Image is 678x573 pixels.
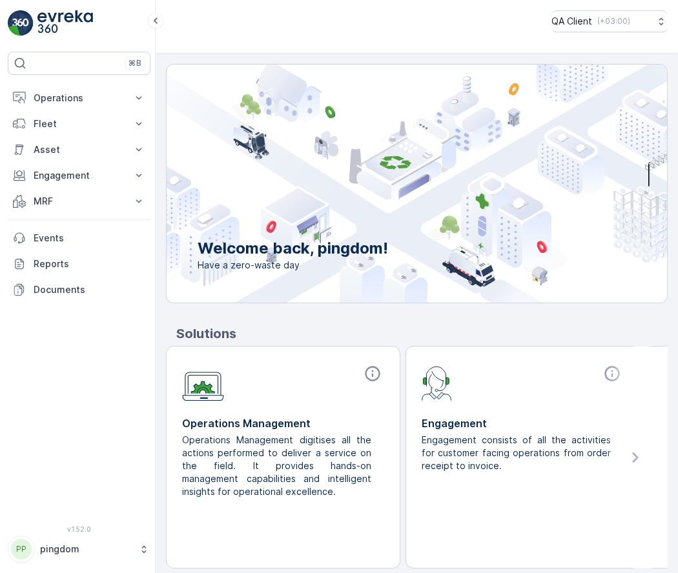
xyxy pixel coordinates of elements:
p: Solutions [176,324,668,343]
p: Reports [34,257,145,270]
p: MRF [34,195,125,208]
img: city illustration [108,65,667,303]
button: Asset [8,137,150,163]
button: QA Client(+03:00) [551,10,668,32]
p: Operations Management digitises all the actions performed to deliver a service on the field. It p... [182,434,374,498]
a: Reports [8,251,150,277]
p: Operations [34,92,125,105]
a: Events [8,225,150,251]
a: Documents [8,277,150,303]
span: Have a zero-waste day [198,259,388,272]
button: Fleet [8,111,150,137]
img: logo [8,10,34,36]
p: Events [34,232,145,245]
button: Engagement [8,163,150,188]
p: ( +03:00 ) [597,16,630,26]
p: Welcome back, pingdom! [198,238,388,259]
p: Documents [34,283,145,296]
p: QA Client [551,15,592,28]
p: pingdom [40,543,132,556]
p: Engagement [422,416,624,431]
button: MRF [8,188,150,214]
div: PP [11,539,32,559]
p: Engagement [34,169,125,182]
span: v 1.52.0 [8,525,150,533]
p: Operations Management [182,416,384,431]
button: PPpingdom [8,536,150,563]
p: Asset [34,143,125,156]
img: module-icon [422,365,452,401]
p: Engagement consists of all the activities for customer facing operations from order receipt to in... [422,434,613,472]
img: module-icon [182,365,224,401]
button: Operations [8,85,150,111]
p: Fleet [34,117,125,130]
p: ⌘B [128,58,141,68]
img: logo_light-DOdMpM7g.png [37,10,93,36]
